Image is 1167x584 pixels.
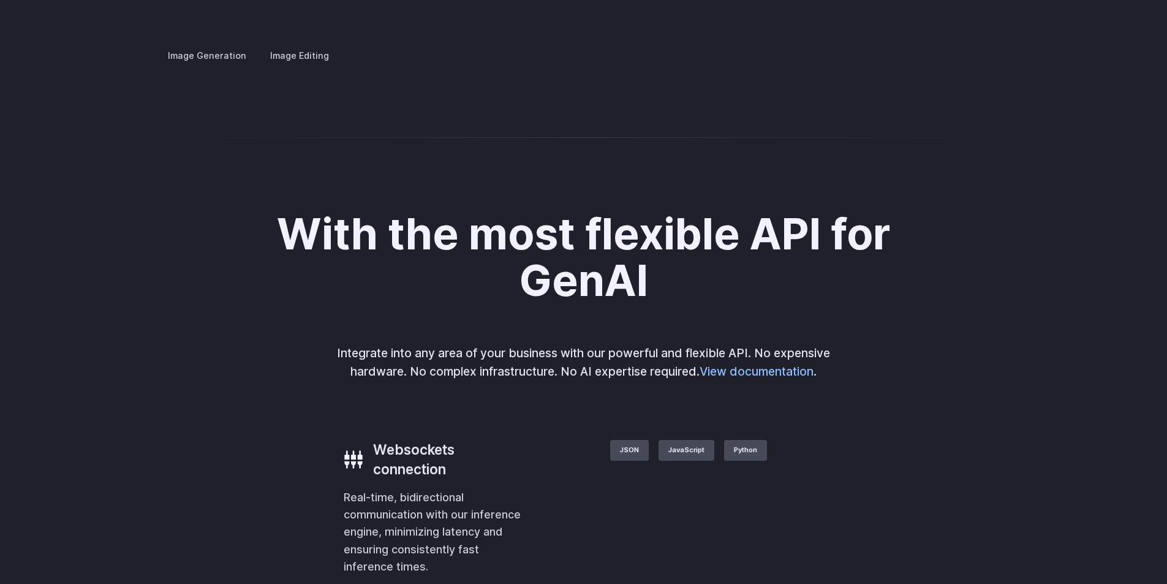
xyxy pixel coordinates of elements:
label: Image Generation [157,45,257,66]
label: JSON [610,440,649,461]
label: JavaScript [659,440,714,461]
h2: With the most flexible API for GenAI [243,211,925,305]
label: Image Editing [260,45,339,66]
a: View documentation [700,364,814,379]
h3: Websockets connection [373,440,524,479]
p: Real-time, bidirectional communication with our inference engine, minimizing latency and ensuring... [344,489,524,575]
p: Integrate into any area of your business with our powerful and flexible API. No expensive hardwar... [329,344,839,381]
label: Python [724,440,767,461]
